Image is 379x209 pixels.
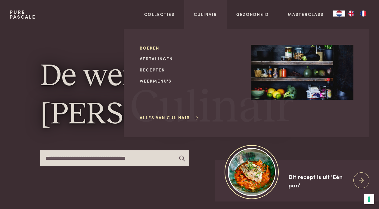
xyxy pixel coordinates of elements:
[251,45,353,100] img: Culinair
[345,11,369,17] ul: Language list
[288,11,324,17] a: Masterclass
[236,11,269,17] a: Gezondheid
[228,148,276,196] img: https://admin.purepascale.com/wp-content/uploads/2025/08/home_recept_link.jpg
[345,11,357,17] a: EN
[40,58,339,134] h1: De wereld van [PERSON_NAME]
[144,11,175,17] a: Collecties
[140,114,200,121] a: Alles van Culinair
[140,56,242,62] a: Vertalingen
[140,45,242,51] a: Boeken
[333,11,345,17] a: NL
[140,78,242,84] a: Weekmenu's
[215,160,379,201] a: https://admin.purepascale.com/wp-content/uploads/2025/08/home_recept_link.jpg Dit recept is uit '...
[10,10,36,19] a: PurePascale
[194,11,217,17] a: Culinair
[333,11,345,17] div: Language
[140,67,242,73] a: Recepten
[288,172,349,189] div: Dit recept is uit 'Eén pan'
[357,11,369,17] a: FR
[130,85,294,131] span: Culinair
[364,194,374,204] button: Uw voorkeuren voor toestemming voor trackingtechnologieën
[333,11,369,17] aside: Language selected: Nederlands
